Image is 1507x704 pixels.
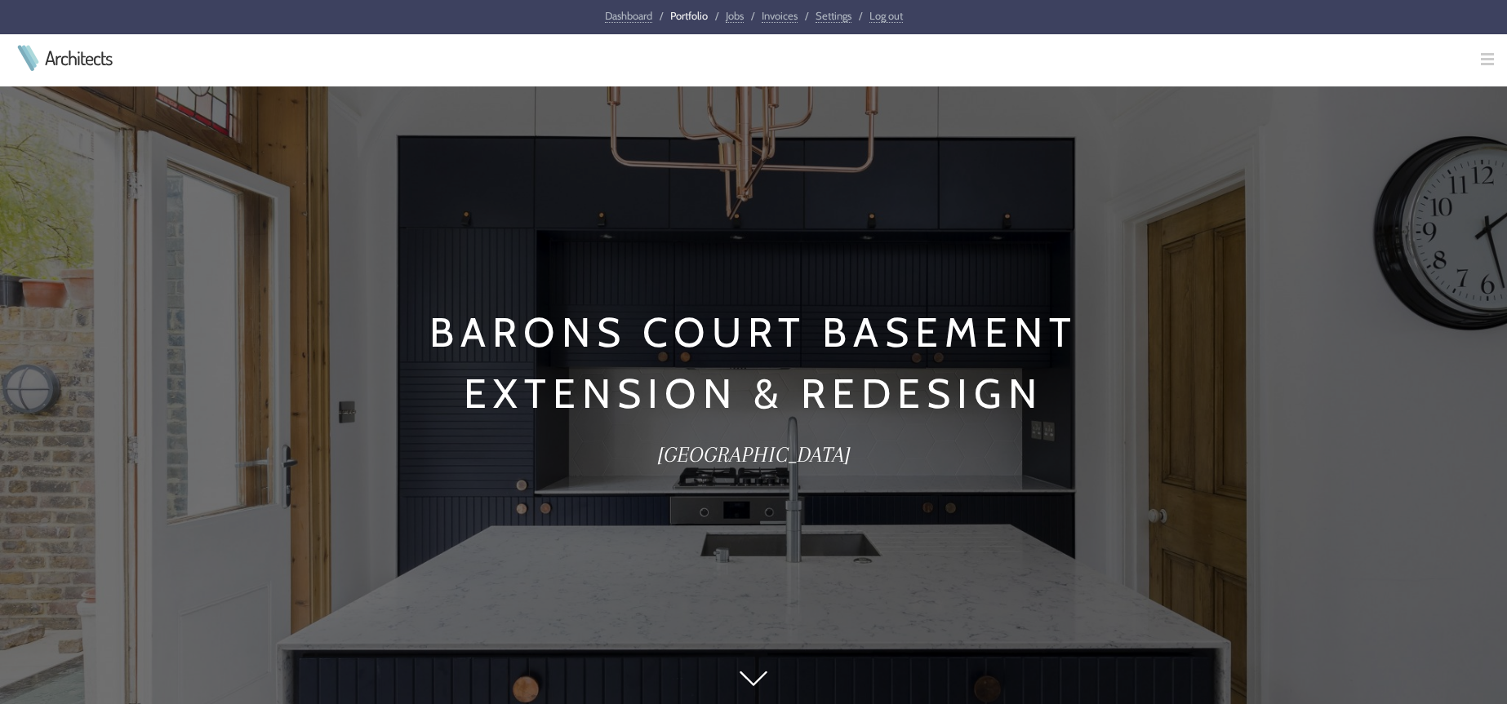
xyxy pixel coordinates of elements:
img: Architects [13,45,42,71]
a: Invoices [762,9,798,23]
span: / [660,9,663,22]
a: Dashboard [605,9,652,23]
a: Jobs [726,9,744,23]
a: Settings [816,9,851,23]
span: / [715,9,718,22]
span: / [859,9,862,22]
h1: BARONS COURT BASEMENT EXTENSION & REDESIGN [349,302,1158,424]
a: Architects [45,48,112,68]
h2: [GEOGRAPHIC_DATA] [349,437,1158,472]
span: / [751,9,754,22]
a: Portfolio [670,9,708,22]
a: Log out [869,9,903,23]
span: / [805,9,808,22]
